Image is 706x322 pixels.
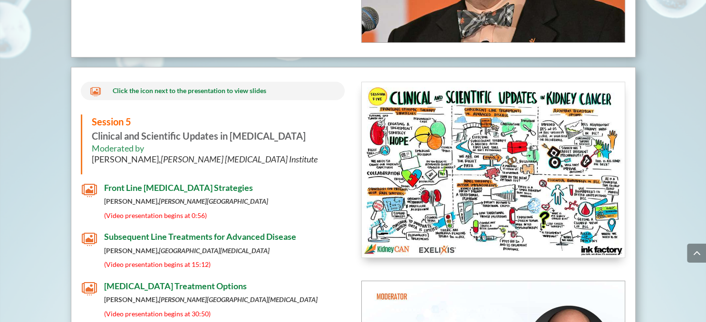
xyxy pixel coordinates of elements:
[159,246,270,255] em: [GEOGRAPHIC_DATA][MEDICAL_DATA]
[161,154,318,164] em: [PERSON_NAME] [MEDICAL_DATA] Institute
[104,295,318,303] strong: [PERSON_NAME],
[362,82,625,257] img: KidneyCAN_Ink Factory_Board Session 5
[104,211,207,219] span: (Video presentation begins at 0:56)
[113,86,266,95] span: Click the icon next to the presentation to view slides
[104,281,247,291] span: [MEDICAL_DATA] Treatment Options
[90,86,101,97] span: 
[92,154,318,164] span: [PERSON_NAME],
[159,295,318,303] em: [PERSON_NAME][GEOGRAPHIC_DATA][MEDICAL_DATA]
[159,197,268,205] em: [PERSON_NAME][GEOGRAPHIC_DATA]
[104,310,211,318] span: (Video presentation begins at 30:50)
[92,116,131,127] span: Session 5
[82,183,97,198] span: 
[104,246,270,255] strong: [PERSON_NAME],
[104,182,253,193] span: Front Line [MEDICAL_DATA] Strategies
[82,281,97,296] span: 
[92,143,336,170] h6: Moderated by
[82,232,97,247] span: 
[92,116,306,142] strong: Clinical and Scientific Updates in [MEDICAL_DATA]
[104,231,296,242] span: Subsequent Line Treatments for Advanced Disease
[104,260,211,268] span: (Video presentation begins at 15:12)
[104,197,268,205] strong: [PERSON_NAME],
